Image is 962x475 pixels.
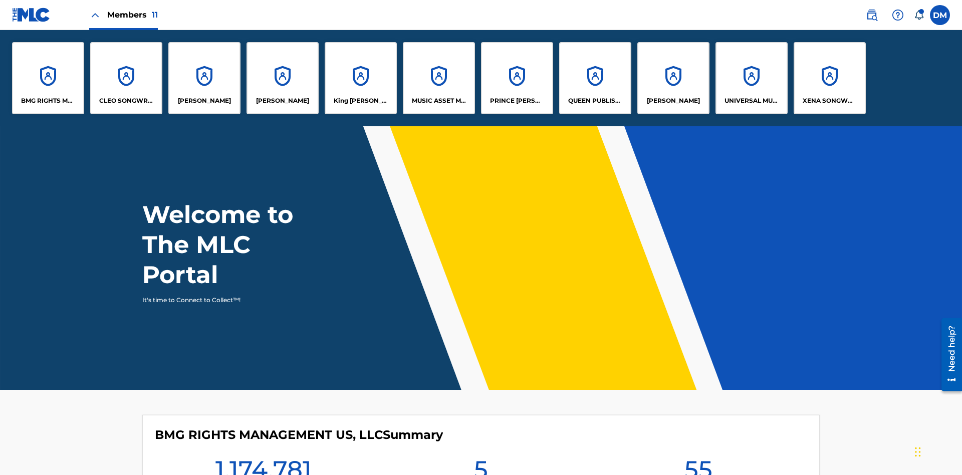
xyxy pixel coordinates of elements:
a: AccountsKing [PERSON_NAME] [325,42,397,114]
p: MUSIC ASSET MANAGEMENT (MAM) [412,96,466,105]
a: AccountsPRINCE [PERSON_NAME] [481,42,553,114]
a: AccountsQUEEN PUBLISHA [559,42,631,114]
a: AccountsBMG RIGHTS MANAGEMENT US, LLC [12,42,84,114]
iframe: Resource Center [934,314,962,396]
p: UNIVERSAL MUSIC PUB GROUP [725,96,779,105]
h4: BMG RIGHTS MANAGEMENT US, LLC [155,427,443,442]
p: It's time to Connect to Collect™! [142,296,316,305]
div: Notifications [914,10,924,20]
p: XENA SONGWRITER [803,96,857,105]
a: AccountsUNIVERSAL MUSIC PUB GROUP [715,42,788,114]
span: Members [107,9,158,21]
div: Drag [915,437,921,467]
p: CLEO SONGWRITER [99,96,154,105]
iframe: Chat Widget [912,427,962,475]
img: Close [89,9,101,21]
a: Accounts[PERSON_NAME] [637,42,709,114]
img: help [892,9,904,21]
a: Accounts[PERSON_NAME] [247,42,319,114]
span: 11 [152,10,158,20]
h1: Welcome to The MLC Portal [142,199,330,290]
a: AccountsCLEO SONGWRITER [90,42,162,114]
p: King McTesterson [334,96,388,105]
img: search [866,9,878,21]
p: EYAMA MCSINGER [256,96,309,105]
p: BMG RIGHTS MANAGEMENT US, LLC [21,96,76,105]
p: PRINCE MCTESTERSON [490,96,545,105]
a: AccountsXENA SONGWRITER [794,42,866,114]
p: QUEEN PUBLISHA [568,96,623,105]
a: AccountsMUSIC ASSET MANAGEMENT (MAM) [403,42,475,114]
a: Public Search [862,5,882,25]
p: RONALD MCTESTERSON [647,96,700,105]
div: Help [888,5,908,25]
a: Accounts[PERSON_NAME] [168,42,241,114]
img: MLC Logo [12,8,51,22]
div: User Menu [930,5,950,25]
p: ELVIS COSTELLO [178,96,231,105]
